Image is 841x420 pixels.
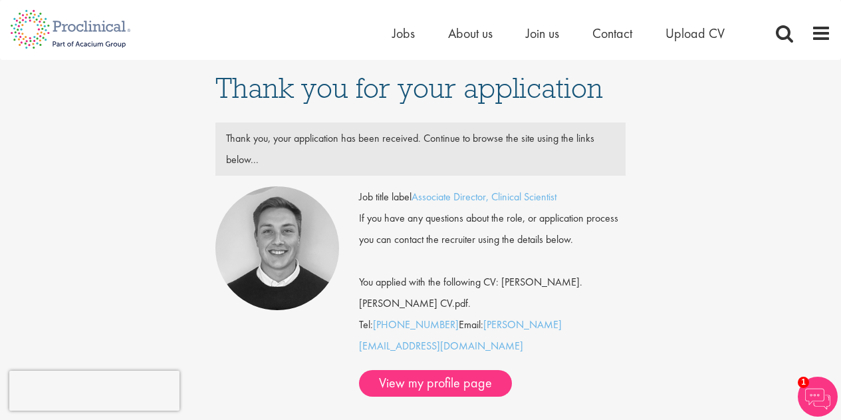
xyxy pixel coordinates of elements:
[392,25,415,42] a: Jobs
[215,186,339,310] img: Bo Forsen
[349,186,636,208] div: Job title label
[412,190,556,204] a: Associate Director, Clinical Scientist
[526,25,559,42] a: Join us
[349,250,636,314] div: You applied with the following CV: [PERSON_NAME].[PERSON_NAME] CV.pdf.
[359,370,512,397] a: View my profile page
[9,371,180,411] iframe: reCAPTCHA
[215,70,603,106] span: Thank you for your application
[216,128,626,170] div: Thank you, your application has been received. Continue to browse the site using the links below...
[349,208,636,250] div: If you have any questions about the role, or application process you can contact the recruiter us...
[448,25,493,42] a: About us
[359,186,626,397] div: Tel: Email:
[798,377,809,388] span: 1
[665,25,725,42] a: Upload CV
[798,377,838,417] img: Chatbot
[373,317,459,331] a: [PHONE_NUMBER]
[592,25,632,42] a: Contact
